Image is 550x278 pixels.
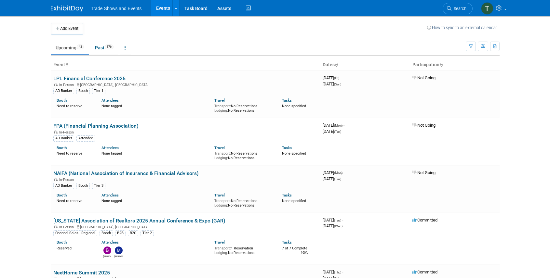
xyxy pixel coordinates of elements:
[412,170,436,175] span: Not Going
[59,178,76,182] span: In-Person
[334,271,341,274] span: (Thu)
[214,193,225,197] a: Travel
[334,224,342,228] span: (Wed)
[282,193,292,197] a: Tasks
[334,177,341,181] span: (Tue)
[343,170,344,175] span: -
[105,44,114,49] span: 176
[214,108,228,113] span: Lodging:
[101,145,119,150] a: Attendees
[412,75,436,80] span: Not Going
[101,103,209,108] div: None tagged
[282,199,306,203] span: None specified
[301,251,308,260] td: 100%
[53,224,317,229] div: [GEOGRAPHIC_DATA], [GEOGRAPHIC_DATA]
[53,75,126,82] a: LPL Financial Conference 2025
[214,240,225,245] a: Travel
[451,6,466,11] span: Search
[57,245,92,251] div: Reserved
[90,42,118,54] a: Past176
[282,151,306,156] span: None specified
[57,193,67,197] a: Booth
[335,62,338,67] a: Sort by Start Date
[323,123,344,128] span: [DATE]
[51,42,89,54] a: Upcoming43
[53,82,317,87] div: [GEOGRAPHIC_DATA], [GEOGRAPHIC_DATA]
[427,25,500,30] a: How to sync to an external calendar...
[53,270,110,276] a: NextHome Summit 2025
[320,59,410,70] th: Dates
[101,197,209,203] div: None tagged
[59,130,76,134] span: In-Person
[103,246,111,254] img: Barbara Wilkinson
[334,82,341,86] span: (Sun)
[323,129,341,134] span: [DATE]
[57,197,92,203] div: Need to reserve
[53,170,199,176] a: NAIFA (National Association of Insurance & Financial Advisors)
[343,123,344,128] span: -
[412,123,436,128] span: Not Going
[92,88,105,94] div: Tier 1
[214,98,225,103] a: Travel
[282,246,317,251] div: 7 of 7 Complete
[282,98,292,103] a: Tasks
[101,98,119,103] a: Attendees
[342,270,343,274] span: -
[323,270,343,274] span: [DATE]
[114,254,123,258] div: Maurice Vincent
[101,193,119,197] a: Attendees
[323,75,341,80] span: [DATE]
[57,145,67,150] a: Booth
[214,197,272,208] div: No Reservations No Reservations
[214,199,231,203] span: Transport:
[57,98,67,103] a: Booth
[412,270,437,274] span: Committed
[340,75,341,80] span: -
[53,230,97,236] div: Channel Sales - Regional
[323,223,342,228] span: [DATE]
[53,123,139,129] a: FPA (Financial Planning Association)
[443,3,473,14] a: Search
[76,88,90,94] div: Booth
[214,151,231,156] span: Transport:
[410,59,500,70] th: Participation
[100,230,113,236] div: Booth
[65,62,68,67] a: Sort by Event Name
[214,246,231,250] span: Transport:
[57,150,92,156] div: Need to reserve
[103,254,111,258] div: Barbara Wilkinson
[115,230,126,236] div: B2B
[141,230,154,236] div: Tier 2
[128,230,138,236] div: B2C
[76,135,95,141] div: Attendee
[59,83,76,87] span: In-Person
[282,240,292,245] a: Tasks
[323,218,343,222] span: [DATE]
[323,176,341,181] span: [DATE]
[59,225,76,229] span: In-Person
[323,82,341,86] span: [DATE]
[214,103,272,113] div: No Reservations No Reservations
[51,59,320,70] th: Event
[54,178,58,181] img: In-Person Event
[214,251,228,255] span: Lodging:
[214,104,231,108] span: Transport:
[439,62,443,67] a: Sort by Participation Type
[53,135,74,141] div: AD Banker
[323,170,344,175] span: [DATE]
[481,2,493,15] img: Tiff Wagner
[54,83,58,86] img: In-Person Event
[214,203,228,208] span: Lodging:
[282,104,306,108] span: None specified
[214,245,272,255] div: 1 Reservation No Reservations
[53,88,74,94] div: AD Banker
[51,6,83,12] img: ExhibitDay
[214,156,228,160] span: Lodging:
[51,23,83,34] button: Add Event
[57,103,92,108] div: Need to reserve
[53,183,74,189] div: AD Banker
[282,145,292,150] a: Tasks
[334,219,341,222] span: (Tue)
[214,150,272,160] div: No Reservations No Reservations
[54,130,58,133] img: In-Person Event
